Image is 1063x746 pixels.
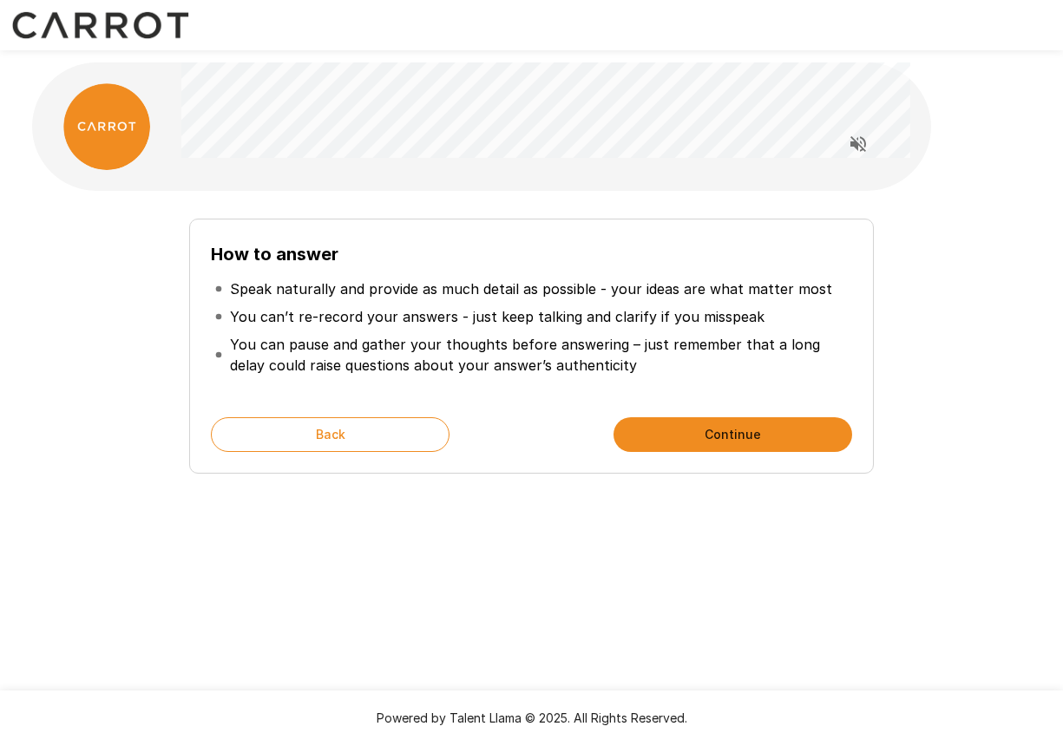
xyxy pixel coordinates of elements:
[614,417,852,452] button: Continue
[211,417,449,452] button: Back
[63,83,150,170] img: carrot_logo.png
[21,710,1042,727] p: Powered by Talent Llama © 2025. All Rights Reserved.
[211,244,338,265] b: How to answer
[841,127,876,161] button: Read questions aloud
[230,306,764,327] p: You can’t re-record your answers - just keep talking and clarify if you misspeak
[230,334,848,376] p: You can pause and gather your thoughts before answering – just remember that a long delay could r...
[230,278,832,299] p: Speak naturally and provide as much detail as possible - your ideas are what matter most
